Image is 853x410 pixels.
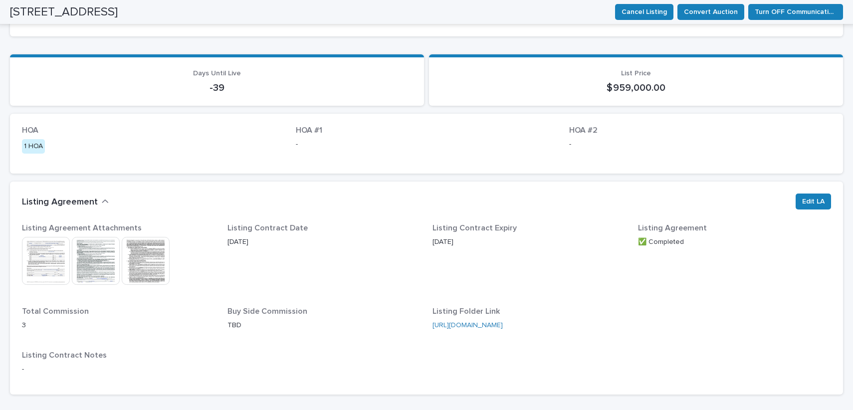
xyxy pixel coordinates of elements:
[22,139,45,154] div: 1 HOA
[432,224,517,232] span: Listing Contract Expiry
[227,307,307,315] span: Buy Side Commission
[638,224,707,232] span: Listing Agreement
[10,5,118,19] h2: [STREET_ADDRESS]
[569,139,831,150] p: -
[621,70,651,77] span: List Price
[22,82,412,94] p: -39
[796,194,831,209] button: Edit LA
[441,82,831,94] p: $ 959,000.00
[569,126,598,134] span: HOA #2
[22,364,831,375] p: -
[22,126,38,134] span: HOA
[22,320,215,331] p: 3
[755,3,837,20] span: Turn OFF Communication
[432,307,500,315] span: Listing Folder Link
[22,351,107,359] span: Listing Contract Notes
[22,197,98,208] h2: Listing Agreement
[227,224,308,232] span: Listing Contract Date
[677,4,744,20] button: Convert Auction
[748,4,843,20] button: Turn OFF Communication
[802,193,825,210] span: Edit LA
[193,70,241,77] span: Days Until Live
[227,320,421,331] p: TBD
[22,224,142,232] span: Listing Agreement Attachments
[22,307,89,315] span: Total Commission
[684,3,738,20] span: Convert Auction
[432,322,503,329] a: [URL][DOMAIN_NAME]
[615,4,673,20] button: Cancel Listing
[432,237,626,247] p: [DATE]
[227,237,421,247] p: [DATE]
[622,3,667,20] span: Cancel Listing
[296,139,558,150] p: -
[22,194,109,211] button: Listing Agreement
[296,126,322,134] span: HOA #1
[638,237,832,247] p: ✅ Completed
